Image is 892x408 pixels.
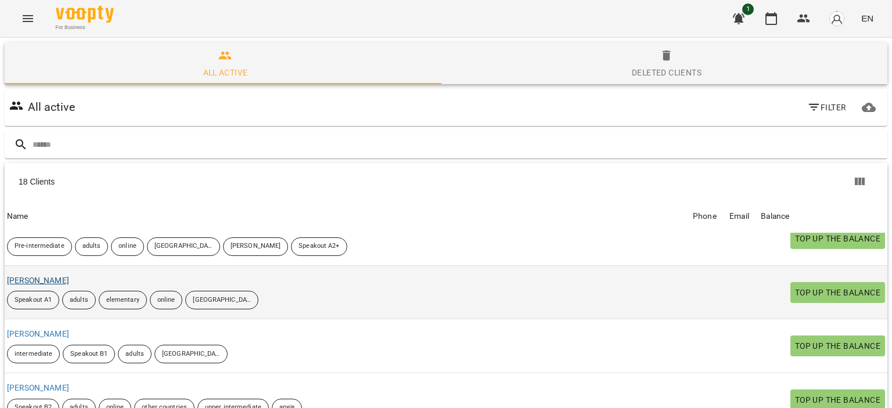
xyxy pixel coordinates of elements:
div: 18 Clients [19,176,450,187]
div: elementary [99,291,147,309]
span: Email [729,210,756,223]
p: online [157,295,175,305]
p: online [118,241,136,251]
div: Speakout A2+ [291,237,347,256]
button: Top up the balance [790,228,885,249]
a: [PERSON_NAME] [7,383,69,392]
h6: All active [28,98,75,116]
div: Sort [761,210,789,223]
p: [GEOGRAPHIC_DATA] [193,295,251,305]
img: Voopty Logo [56,6,114,23]
div: Balance [761,210,789,223]
div: Sort [693,210,717,223]
button: EN [857,8,878,29]
p: Speakout A1 [15,295,52,305]
div: adults [62,291,96,309]
span: Balance [761,210,885,223]
span: EN [861,12,873,24]
p: Pre-intermediate [15,241,64,251]
p: adults [125,349,144,359]
span: 1 [742,3,754,15]
div: online [111,237,144,256]
span: Top up the balance [795,286,880,299]
div: Sort [729,210,749,223]
div: [GEOGRAPHIC_DATA] [185,291,258,309]
img: avatar_s.png [829,10,845,27]
div: Email [729,210,749,223]
button: Filter [803,97,851,118]
div: All active [203,66,248,80]
p: adults [70,295,88,305]
div: Phone [693,210,717,223]
div: adults [75,237,109,256]
button: Top up the balance [790,335,885,356]
div: Deleted clients [632,66,702,80]
span: Top up the balance [795,232,880,245]
div: Speakout B1 [63,345,115,363]
p: [GEOGRAPHIC_DATA] [154,241,213,251]
div: Table Toolbar [5,163,887,200]
p: [PERSON_NAME] [231,241,280,251]
div: Sort [7,210,28,223]
button: Columns view [846,168,873,196]
span: Top up the balance [795,339,880,353]
div: Name [7,210,28,223]
span: Phone [693,210,725,223]
span: Filter [807,100,846,114]
div: adults [118,345,152,363]
a: [PERSON_NAME] [7,276,69,285]
div: [GEOGRAPHIC_DATA] [154,345,228,363]
div: Pre-intermediate [7,237,72,256]
p: [GEOGRAPHIC_DATA] [162,349,220,359]
div: Speakout A1 [7,291,59,309]
p: adults [82,241,101,251]
button: Top up the balance [790,282,885,303]
div: [GEOGRAPHIC_DATA] [147,237,220,256]
span: For Business [56,24,114,31]
span: Name [7,210,688,223]
p: Speakout A2+ [298,241,339,251]
a: [PERSON_NAME] [7,329,69,338]
div: online [150,291,183,309]
span: Top up the balance [795,393,880,407]
p: Speakout B1 [70,349,107,359]
button: Menu [14,5,42,33]
div: [PERSON_NAME] [223,237,288,256]
p: intermediate [15,349,52,359]
div: intermediate [7,345,60,363]
p: elementary [106,295,139,305]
